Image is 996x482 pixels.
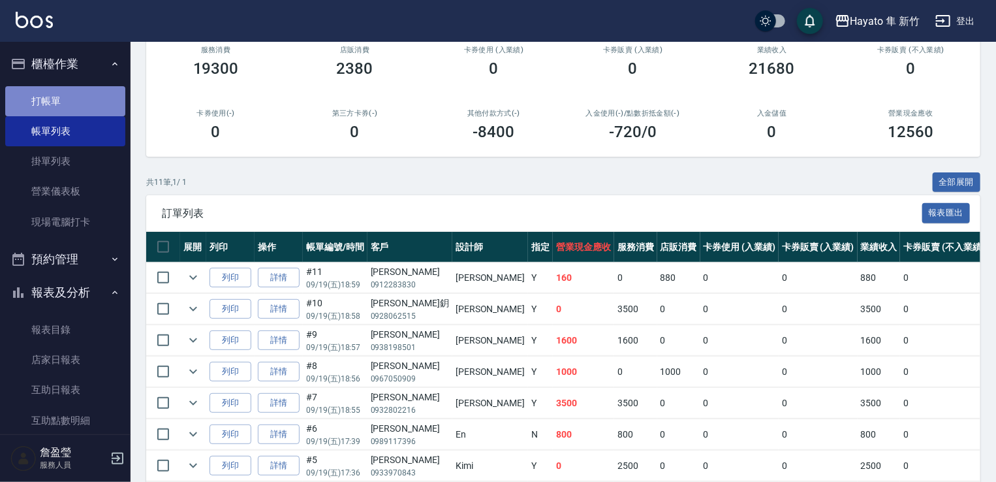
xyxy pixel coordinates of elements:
p: 09/19 (五) 18:59 [306,279,364,291]
h2: 第三方卡券(-) [301,109,409,118]
h3: 0 [211,123,221,141]
p: 0928062515 [371,310,449,322]
a: 互助日報表 [5,375,125,405]
p: 09/19 (五) 17:39 [306,436,364,447]
p: 0912283830 [371,279,449,291]
td: #10 [303,294,367,325]
h3: -720 /0 [609,123,657,141]
a: 帳單列表 [5,116,125,146]
button: 列印 [210,330,251,351]
a: 店家日報表 [5,345,125,375]
td: 0 [700,388,779,419]
div: [PERSON_NAME] [371,453,449,467]
div: [PERSON_NAME] [371,359,449,373]
td: Y [528,388,553,419]
p: 09/19 (五) 18:58 [306,310,364,322]
h2: 卡券販賣 (入業績) [579,46,687,54]
th: 卡券販賣 (入業績) [779,232,858,263]
a: 打帳單 [5,86,125,116]
td: Y [528,357,553,387]
th: 帳單編號/時間 [303,232,367,263]
td: 160 [553,263,614,293]
p: 0938198501 [371,342,449,353]
td: 0 [700,419,779,450]
td: 2500 [614,451,657,481]
td: #5 [303,451,367,481]
td: 1000 [657,357,700,387]
td: [PERSON_NAME] [452,294,528,325]
div: [PERSON_NAME] [371,422,449,436]
td: 3500 [553,388,614,419]
td: N [528,419,553,450]
td: Y [528,325,553,356]
td: 0 [900,419,988,450]
td: [PERSON_NAME] [452,263,528,293]
td: 880 [858,263,901,293]
td: 3500 [858,388,901,419]
h2: 店販消費 [301,46,409,54]
button: 列印 [210,299,251,319]
img: Person [10,445,37,472]
button: 列印 [210,362,251,382]
td: Y [528,451,553,481]
button: expand row [183,393,203,413]
button: 登出 [930,9,980,33]
p: 09/19 (五) 17:36 [306,467,364,479]
td: 0 [900,357,988,387]
td: 1600 [614,325,657,356]
td: 800 [553,419,614,450]
td: 880 [657,263,700,293]
td: 0 [657,451,700,481]
td: 0 [553,294,614,325]
a: 詳情 [258,268,300,288]
th: 店販消費 [657,232,700,263]
h3: 0 [907,59,916,78]
img: Logo [16,12,53,28]
button: 報表匯出 [922,203,971,223]
button: Hayato 隼 新竹 [830,8,925,35]
button: 全部展開 [933,172,981,193]
td: 1600 [858,325,901,356]
a: 詳情 [258,456,300,476]
h3: 2380 [337,59,373,78]
td: 800 [858,419,901,450]
div: [PERSON_NAME] [371,328,449,342]
div: [PERSON_NAME] [371,265,449,279]
p: 09/19 (五) 18:56 [306,373,364,385]
td: 1000 [858,357,901,387]
td: #6 [303,419,367,450]
button: expand row [183,299,203,319]
td: 0 [700,357,779,387]
p: 09/19 (五) 18:57 [306,342,364,353]
h3: 0 [768,123,777,141]
td: [PERSON_NAME] [452,357,528,387]
th: 設計師 [452,232,528,263]
td: 0 [900,263,988,293]
td: 1000 [553,357,614,387]
td: Y [528,263,553,293]
a: 詳情 [258,299,300,319]
td: #8 [303,357,367,387]
h2: 卡券販賣 (不入業績) [857,46,965,54]
td: 0 [657,419,700,450]
p: 共 11 筆, 1 / 1 [146,176,187,188]
button: expand row [183,330,203,350]
button: save [797,8,823,34]
td: 0 [779,388,858,419]
th: 展開 [180,232,206,263]
button: 列印 [210,268,251,288]
p: 0967050909 [371,373,449,385]
td: 0 [779,419,858,450]
td: 0 [657,325,700,356]
th: 營業現金應收 [553,232,614,263]
th: 卡券販賣 (不入業績) [900,232,988,263]
div: [PERSON_NAME]鈅 [371,297,449,310]
td: En [452,419,528,450]
h3: 0 [350,123,360,141]
td: 0 [657,388,700,419]
td: 0 [779,263,858,293]
button: 列印 [210,425,251,445]
td: 0 [700,451,779,481]
a: 掛單列表 [5,146,125,176]
th: 列印 [206,232,255,263]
